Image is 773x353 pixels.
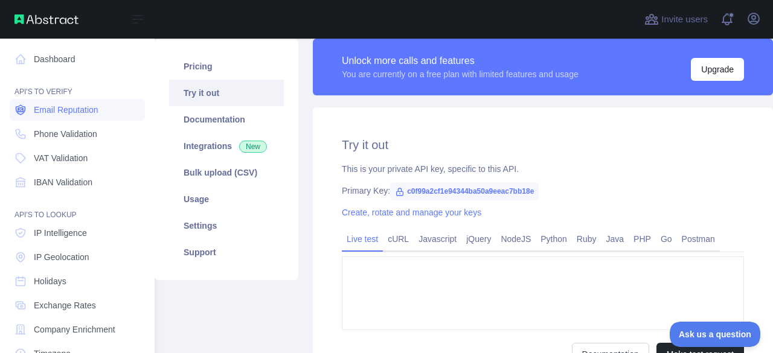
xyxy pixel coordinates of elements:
[496,229,536,249] a: NodeJS
[656,229,677,249] a: Go
[642,10,710,29] button: Invite users
[342,54,579,68] div: Unlock more calls and features
[629,229,656,249] a: PHP
[342,136,744,153] h2: Try it out
[10,196,145,220] div: API'S TO LOOKUP
[572,229,601,249] a: Ruby
[10,99,145,121] a: Email Reputation
[342,163,744,175] div: This is your private API key, specific to this API.
[10,222,145,244] a: IP Intelligence
[10,123,145,145] a: Phone Validation
[34,275,66,287] span: Holidays
[34,176,92,188] span: IBAN Validation
[10,294,145,316] a: Exchange Rates
[169,239,284,266] a: Support
[239,141,267,153] span: New
[169,53,284,80] a: Pricing
[34,152,88,164] span: VAT Validation
[34,299,96,311] span: Exchange Rates
[342,229,383,249] a: Live test
[34,251,89,263] span: IP Geolocation
[169,133,284,159] a: Integrations New
[670,322,761,347] iframe: Toggle Customer Support
[601,229,629,249] a: Java
[691,58,744,81] button: Upgrade
[10,72,145,97] div: API'S TO VERIFY
[34,323,115,336] span: Company Enrichment
[34,227,87,239] span: IP Intelligence
[414,229,461,249] a: Javascript
[342,185,744,197] div: Primary Key:
[536,229,572,249] a: Python
[390,182,539,200] span: c0f99a2cf1e94344ba50a9eeac7bb18e
[169,186,284,212] a: Usage
[383,229,414,249] a: cURL
[10,171,145,193] a: IBAN Validation
[10,319,145,340] a: Company Enrichment
[677,229,720,249] a: Postman
[169,212,284,239] a: Settings
[34,128,97,140] span: Phone Validation
[10,270,145,292] a: Holidays
[461,229,496,249] a: jQuery
[10,246,145,268] a: IP Geolocation
[342,68,579,80] div: You are currently on a free plan with limited features and usage
[10,147,145,169] a: VAT Validation
[10,48,145,70] a: Dashboard
[169,80,284,106] a: Try it out
[14,14,79,24] img: Abstract API
[342,208,481,217] a: Create, rotate and manage your keys
[34,104,98,116] span: Email Reputation
[169,159,284,186] a: Bulk upload (CSV)
[661,13,708,27] span: Invite users
[169,106,284,133] a: Documentation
